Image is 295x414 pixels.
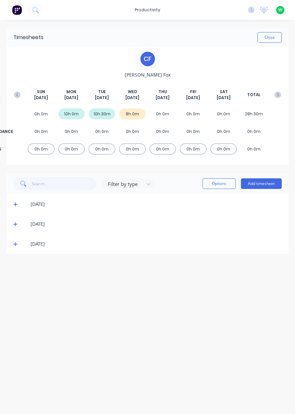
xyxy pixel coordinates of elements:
div: 0h 0m [58,144,85,154]
div: Timesheets [13,33,43,41]
div: [DATE] [31,240,282,248]
span: MON [66,89,76,95]
span: SUN [37,89,45,95]
div: 0h 0m [150,126,176,137]
div: 0h 0m [150,108,176,119]
div: 0h 0m [241,144,267,154]
span: FRI [190,89,196,95]
div: 0h 0m [89,126,115,137]
button: Add timesheet [241,178,282,189]
div: 0h 0m [89,144,115,154]
span: [PERSON_NAME] Fox [125,71,171,78]
div: [DATE] [31,220,282,228]
div: 10h 30m [89,108,115,119]
div: 0h 0m [119,144,146,154]
span: TOTAL [247,92,260,98]
span: SAT [220,89,228,95]
div: 0h 0m [210,144,237,154]
span: [DATE] [95,95,109,101]
div: 8h 0m [119,108,146,119]
div: C F [139,51,156,67]
button: Options [202,178,236,189]
div: 0h 0m [210,108,237,119]
div: 0h 0m [210,126,237,137]
span: [DATE] [34,95,48,101]
div: 0h 0m [180,126,206,137]
input: Search... [32,177,97,190]
div: 0h 0m [28,144,54,154]
span: [DATE] [217,95,231,101]
div: [DATE] [31,201,282,208]
div: 28h 30m [241,108,267,119]
span: [DATE] [186,95,200,101]
button: Close [258,32,282,43]
div: 0h 0m [241,126,267,137]
div: productivity [131,5,164,15]
span: WED [128,89,137,95]
span: THU [159,89,167,95]
div: 0h 0m [119,126,146,137]
div: 0h 0m [180,144,206,154]
span: TUE [98,89,106,95]
div: 0h 0m [180,108,206,119]
div: 0h 0m [58,126,85,137]
img: Factory [12,5,22,15]
div: 0h 0m [28,126,54,137]
div: 0h 0m [150,144,176,154]
div: 10h 0m [58,108,85,119]
div: 0h 0m [28,108,54,119]
span: [DATE] [64,95,78,101]
span: W [278,7,282,13]
span: [DATE] [125,95,139,101]
span: [DATE] [156,95,170,101]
